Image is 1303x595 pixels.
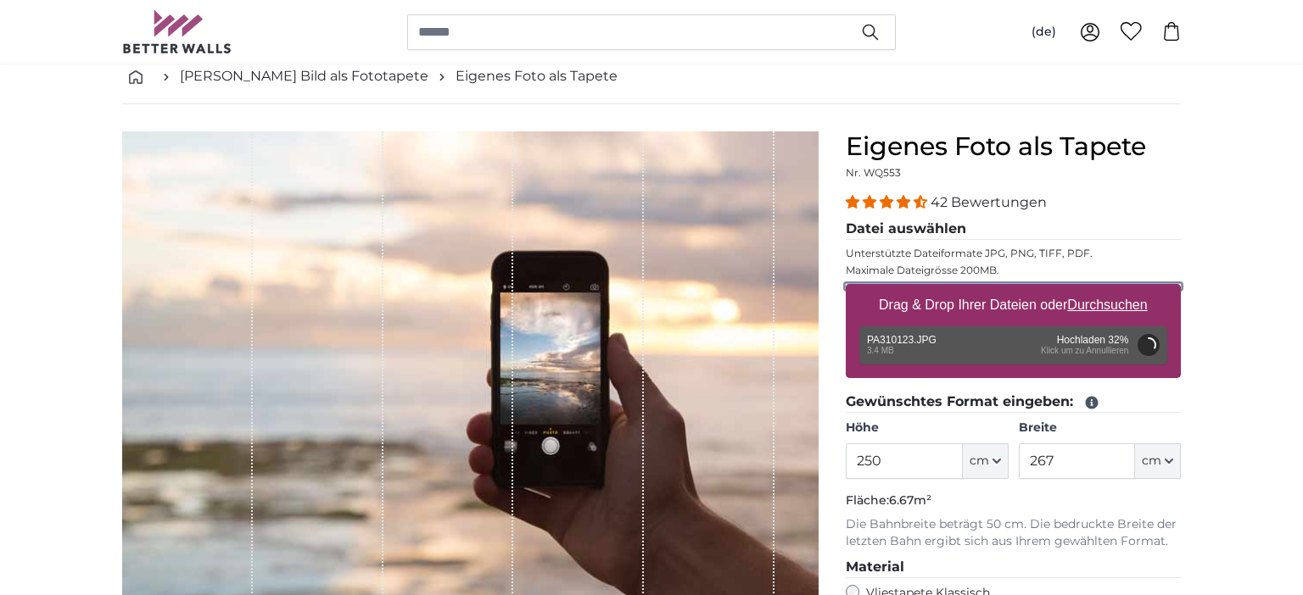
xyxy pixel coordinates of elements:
button: cm [963,443,1009,479]
span: 42 Bewertungen [931,194,1047,210]
legend: Datei auswählen [846,219,1181,240]
a: [PERSON_NAME] Bild als Fototapete [180,66,428,86]
span: cm [1142,453,1161,470]
nav: breadcrumbs [122,49,1181,104]
img: Betterwalls [122,10,232,53]
span: cm [970,453,989,470]
legend: Material [846,557,1181,578]
a: Eigenes Foto als Tapete [456,66,618,86]
p: Maximale Dateigrösse 200MB. [846,264,1181,277]
label: Breite [1019,420,1181,437]
legend: Gewünschtes Format eingeben: [846,392,1181,413]
span: 4.38 stars [846,194,931,210]
label: Höhe [846,420,1008,437]
p: Unterstützte Dateiformate JPG, PNG, TIFF, PDF. [846,247,1181,260]
u: Durchsuchen [1068,297,1148,312]
p: Fläche: [846,492,1181,509]
button: (de) [1018,17,1070,47]
button: cm [1135,443,1181,479]
h1: Eigenes Foto als Tapete [846,131,1181,162]
label: Drag & Drop Ihrer Dateien oder [872,288,1155,322]
span: 6.67m² [889,492,931,508]
p: Die Bahnbreite beträgt 50 cm. Die bedruckte Breite der letzten Bahn ergibt sich aus Ihrem gewählt... [846,516,1181,550]
span: Nr. WQ553 [846,166,901,179]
